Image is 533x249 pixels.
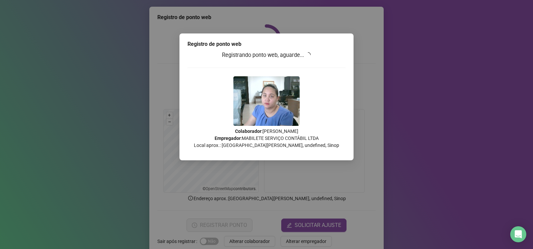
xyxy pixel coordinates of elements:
img: 2Q== [233,76,300,126]
h3: Registrando ponto web, aguarde... [187,51,346,60]
strong: Colaborador [235,129,261,134]
div: Open Intercom Messenger [510,226,526,242]
div: Registro de ponto web [187,40,346,48]
strong: Empregador [215,136,241,141]
p: : [PERSON_NAME] : MABILETE SERVIÇO CONTÁBIL LTDA Local aprox.: [GEOGRAPHIC_DATA][PERSON_NAME], un... [187,128,346,149]
span: loading [305,52,311,58]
